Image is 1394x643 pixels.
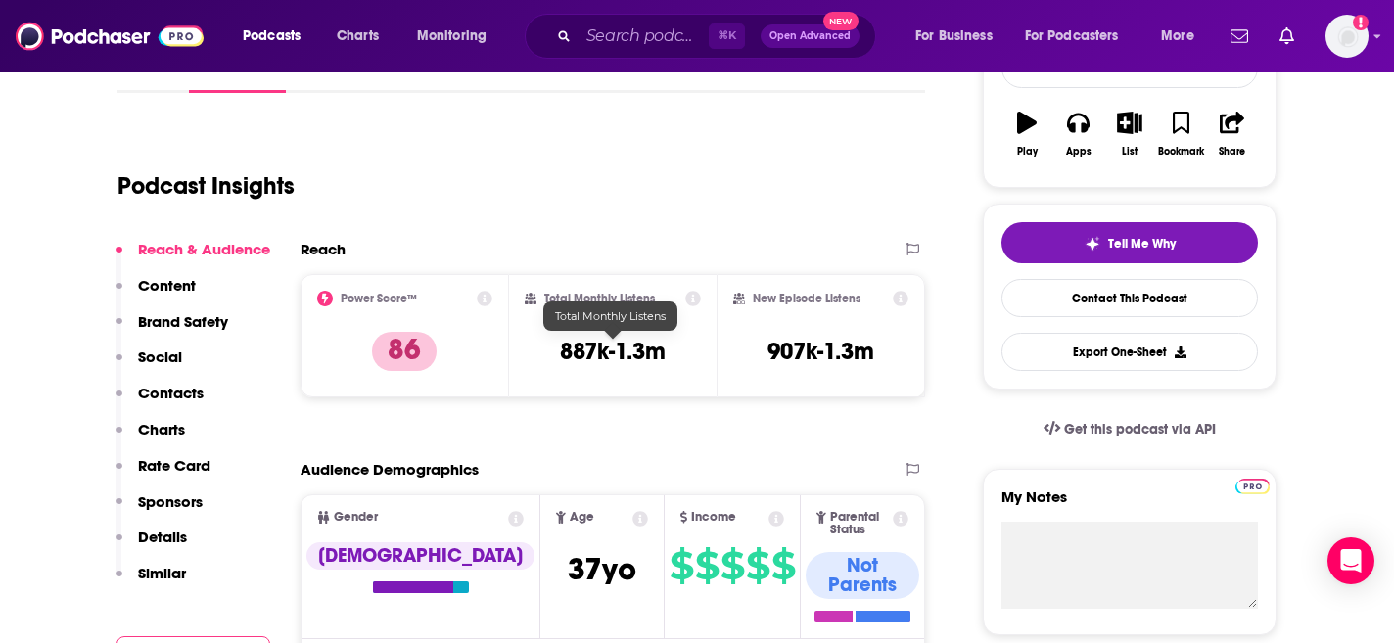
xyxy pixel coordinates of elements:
span: Podcasts [243,23,301,50]
span: Tell Me Why [1108,236,1176,252]
button: Reach & Audience [116,240,270,276]
span: Monitoring [417,23,487,50]
button: Play [1001,99,1052,169]
p: Details [138,528,187,546]
h1: Podcast Insights [117,171,295,201]
span: Total Monthly Listens [555,309,666,323]
a: Show notifications dropdown [1272,20,1302,53]
div: Apps [1066,146,1092,158]
p: Similar [138,564,186,582]
span: $ [670,550,693,581]
h2: Power Score™ [341,292,417,305]
button: open menu [229,21,326,52]
a: Contact This Podcast [1001,279,1258,317]
div: List [1122,146,1138,158]
p: Social [138,347,182,366]
span: $ [746,550,769,581]
button: Content [116,276,196,312]
span: Income [691,511,736,524]
a: Pro website [1235,476,1270,494]
button: tell me why sparkleTell Me Why [1001,222,1258,263]
button: open menu [1147,21,1219,52]
h3: 907k-1.3m [767,337,874,366]
h2: Audience Demographics [301,460,479,479]
span: Charts [337,23,379,50]
div: Bookmark [1158,146,1204,158]
span: $ [695,550,719,581]
p: Charts [138,420,185,438]
span: Gender [334,511,378,524]
button: Details [116,528,187,564]
span: Get this podcast via API [1064,421,1216,437]
span: ⌘ K [709,23,745,49]
span: $ [720,550,744,581]
button: open menu [403,21,512,52]
button: Apps [1052,99,1103,169]
span: 37 yo [568,550,636,588]
span: Open Advanced [769,31,851,41]
span: More [1161,23,1194,50]
p: 86 [372,332,437,371]
button: Brand Safety [116,312,228,348]
label: My Notes [1001,487,1258,522]
button: List [1104,99,1155,169]
p: Sponsors [138,492,203,511]
button: Social [116,347,182,384]
a: Show notifications dropdown [1223,20,1256,53]
div: Search podcasts, credits, & more... [543,14,895,59]
img: Podchaser Pro [1235,479,1270,494]
button: Bookmark [1155,99,1206,169]
span: Parental Status [830,511,890,536]
div: Not Parents [806,552,919,599]
img: Podchaser - Follow, Share and Rate Podcasts [16,18,204,55]
svg: Add a profile image [1353,15,1369,30]
p: Reach & Audience [138,240,270,258]
button: Open AdvancedNew [761,24,860,48]
h2: Total Monthly Listens [544,292,655,305]
div: Open Intercom Messenger [1327,537,1374,584]
div: Play [1017,146,1038,158]
h2: Reach [301,240,346,258]
img: tell me why sparkle [1085,236,1100,252]
p: Content [138,276,196,295]
button: Rate Card [116,456,210,492]
p: Brand Safety [138,312,228,331]
h3: 887k-1.3m [560,337,666,366]
button: Contacts [116,384,204,420]
span: Logged in as bbrockman [1325,15,1369,58]
span: New [823,12,859,30]
button: Export One-Sheet [1001,333,1258,371]
input: Search podcasts, credits, & more... [579,21,709,52]
button: Sponsors [116,492,203,528]
p: Rate Card [138,456,210,475]
a: Get this podcast via API [1028,405,1231,453]
button: Share [1207,99,1258,169]
h2: New Episode Listens [753,292,860,305]
span: For Business [915,23,993,50]
button: Show profile menu [1325,15,1369,58]
a: Charts [324,21,391,52]
img: User Profile [1325,15,1369,58]
span: $ [771,550,795,581]
button: Similar [116,564,186,600]
span: Age [570,511,594,524]
span: For Podcasters [1025,23,1119,50]
p: Contacts [138,384,204,402]
button: open menu [1012,21,1147,52]
div: Share [1219,146,1245,158]
div: [DEMOGRAPHIC_DATA] [306,542,534,570]
button: Charts [116,420,185,456]
button: open menu [902,21,1017,52]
